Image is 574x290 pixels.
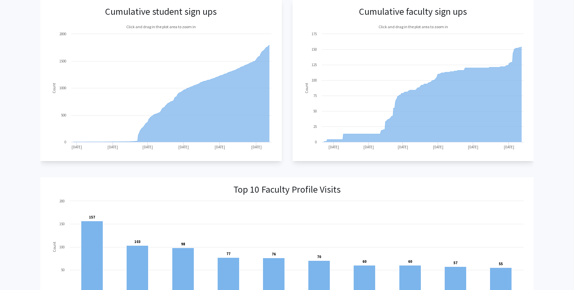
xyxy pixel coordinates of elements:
text: 0 [64,140,66,144]
text: [DATE] [178,145,189,149]
text: 70 [317,254,321,259]
text: 1500 [59,59,66,63]
text: 175 [312,32,317,36]
text: Count [51,242,56,252]
text: 75 [313,93,317,98]
iframe: Chat [5,260,29,285]
text: 150 [312,47,317,52]
text: [DATE] [107,145,118,149]
text: 60 [408,259,412,264]
text: [DATE] [433,145,443,149]
h3: Top 10 Faculty Profile Visits [233,184,341,195]
text: 0 [315,140,317,144]
text: [DATE] [363,145,374,149]
text: 98 [181,242,185,246]
text: 1000 [59,86,66,90]
text: 103 [134,239,140,244]
text: Count [51,83,56,93]
text: 77 [226,251,230,256]
text: 25 [313,124,317,129]
text: 57 [453,260,457,265]
text: 100 [312,78,317,83]
text: Click and drag in the plot area to zoom in [378,24,448,29]
text: [DATE] [468,145,478,149]
text: [DATE] [142,145,153,149]
text: 76 [272,252,276,256]
text: Count [304,83,309,93]
text: 125 [312,62,317,67]
text: 150 [59,222,64,226]
text: 2000 [59,32,66,36]
text: 55 [499,261,503,266]
text: [DATE] [397,145,408,149]
text: Click and drag in the plot area to zoom in [126,24,195,29]
text: [DATE] [72,145,82,149]
text: [DATE] [214,145,225,149]
h3: Cumulative faculty sign ups [359,6,467,17]
text: [DATE] [328,145,339,149]
text: 50 [313,109,317,113]
text: 500 [61,113,66,117]
text: 60 [362,259,366,264]
h3: Cumulative student sign ups [105,6,217,17]
text: 157 [89,215,95,220]
text: [DATE] [503,145,514,149]
text: 200 [59,199,64,203]
text: [DATE] [251,145,262,149]
text: 50 [61,268,64,272]
text: 100 [59,245,64,249]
